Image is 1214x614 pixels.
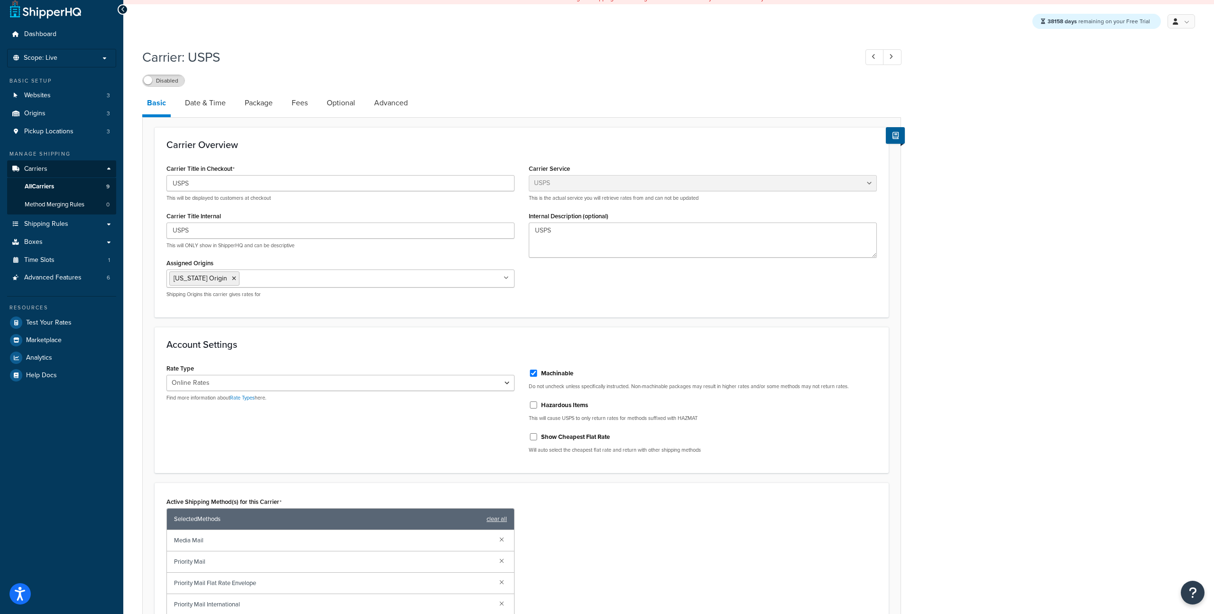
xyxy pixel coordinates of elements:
[369,92,413,114] a: Advanced
[7,87,116,104] a: Websites3
[106,201,110,209] span: 0
[541,401,588,409] label: Hazardous Items
[541,433,610,441] label: Show Cheapest Flat Rate
[142,48,848,66] h1: Carrier: USPS
[24,274,82,282] span: Advanced Features
[174,512,482,526] span: Selected Methods
[7,150,116,158] div: Manage Shipping
[166,291,515,298] p: Shipping Origins this carrier gives rates for
[26,336,62,344] span: Marketplace
[142,92,171,117] a: Basic
[174,534,492,547] span: Media Mail
[7,314,116,331] a: Test Your Rates
[7,332,116,349] a: Marketplace
[1048,17,1077,26] strong: 38158 days
[529,213,608,220] label: Internal Description (optional)
[529,415,877,422] p: This will cause USPS to only return rates for methods suffixed with HAZMAT
[7,196,116,214] li: Method Merging Rules
[529,383,877,390] p: Do not uncheck unless specifically instructed. Non-machinable packages may result in higher rates...
[240,92,277,114] a: Package
[180,92,230,114] a: Date & Time
[143,75,184,86] label: Disabled
[7,87,116,104] li: Websites
[541,369,573,378] label: Machinable
[166,394,515,401] p: Find more information about here.
[166,165,235,173] label: Carrier Title in Checkout
[529,165,570,172] label: Carrier Service
[7,178,116,195] a: AllCarriers9
[24,92,51,100] span: Websites
[108,256,110,264] span: 1
[7,304,116,312] div: Resources
[7,367,116,384] a: Help Docs
[24,238,43,246] span: Boxes
[7,251,116,269] a: Time Slots1
[865,49,884,65] a: Previous Record
[174,555,492,568] span: Priority Mail
[7,251,116,269] li: Time Slots
[886,127,905,144] button: Show Help Docs
[24,30,56,38] span: Dashboard
[24,110,46,118] span: Origins
[1181,581,1205,605] button: Open Resource Center
[24,54,57,62] span: Scope: Live
[107,92,110,100] span: 3
[7,349,116,366] a: Analytics
[166,242,515,249] p: This will ONLY show in ShipperHQ and can be descriptive
[26,372,57,380] span: Help Docs
[487,512,507,526] a: clear all
[7,123,116,140] li: Pickup Locations
[107,110,110,118] span: 3
[166,213,221,220] label: Carrier Title Internal
[26,354,52,362] span: Analytics
[529,223,877,258] textarea: USPS
[166,195,515,202] p: This will be displayed to customers at checkout
[107,274,110,282] span: 6
[166,260,213,267] label: Assigned Origins
[529,195,877,202] p: This is the actual service you will retrieve rates from and can not be updated
[529,447,877,454] p: Will auto select the cheapest flat rate and return with other shipping methods
[1048,17,1150,26] span: remaining on your Free Trial
[24,165,47,173] span: Carriers
[166,140,877,150] h3: Carrier Overview
[7,160,116,178] a: Carriers
[24,220,68,228] span: Shipping Rules
[7,269,116,287] li: Advanced Features
[174,577,492,590] span: Priority Mail Flat Rate Envelope
[7,269,116,287] a: Advanced Features6
[166,339,877,350] h3: Account Settings
[322,92,360,114] a: Optional
[230,394,255,401] a: Rate Types
[287,92,313,114] a: Fees
[24,256,55,264] span: Time Slots
[883,49,901,65] a: Next Record
[166,498,282,506] label: Active Shipping Method(s) for this Carrier
[174,598,492,611] span: Priority Mail International
[7,233,116,251] a: Boxes
[107,128,110,136] span: 3
[7,105,116,122] li: Origins
[7,77,116,85] div: Basic Setup
[7,196,116,214] a: Method Merging Rules0
[25,183,54,191] span: All Carriers
[7,123,116,140] a: Pickup Locations3
[7,105,116,122] a: Origins3
[7,160,116,214] li: Carriers
[106,183,110,191] span: 9
[174,273,227,283] span: [US_STATE] Origin
[7,26,116,43] a: Dashboard
[26,319,72,327] span: Test Your Rates
[24,128,74,136] span: Pickup Locations
[7,215,116,233] a: Shipping Rules
[25,201,84,209] span: Method Merging Rules
[166,365,194,372] label: Rate Type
